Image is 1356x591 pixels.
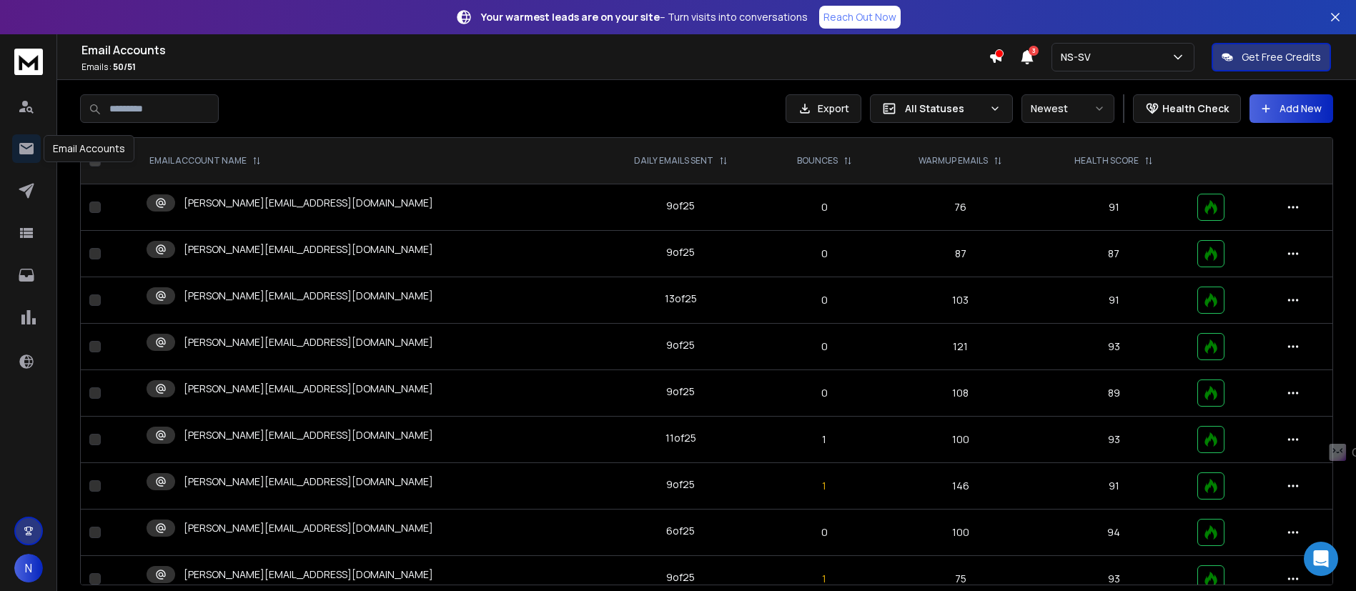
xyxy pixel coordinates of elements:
button: Health Check [1133,94,1241,123]
a: Reach Out Now [819,6,901,29]
div: 9 of 25 [666,338,695,352]
td: 76 [882,184,1039,231]
td: 89 [1039,370,1189,417]
td: 91 [1039,463,1189,510]
button: N [14,554,43,582]
p: All Statuses [905,101,984,116]
td: 94 [1039,510,1189,556]
div: Open Intercom Messenger [1304,542,1338,576]
div: EMAIL ACCOUNT NAME [149,155,261,167]
p: – Turn visits into conversations [481,10,808,24]
p: [PERSON_NAME][EMAIL_ADDRESS][DOMAIN_NAME] [184,196,433,210]
div: 9 of 25 [666,384,695,399]
td: 100 [882,417,1039,463]
td: 100 [882,510,1039,556]
td: 93 [1039,417,1189,463]
div: Email Accounts [44,135,134,162]
td: 91 [1039,184,1189,231]
p: 0 [776,386,874,400]
p: 0 [776,525,874,540]
strong: Your warmest leads are on your site [481,10,660,24]
p: HEALTH SCORE [1074,155,1139,167]
img: logo [14,49,43,75]
p: Get Free Credits [1242,50,1321,64]
button: Newest [1021,94,1114,123]
p: DAILY EMAILS SENT [634,155,713,167]
span: 50 / 51 [113,61,136,73]
p: [PERSON_NAME][EMAIL_ADDRESS][DOMAIN_NAME] [184,335,433,349]
p: 1 [776,432,874,447]
p: 1 [776,479,874,493]
p: [PERSON_NAME][EMAIL_ADDRESS][DOMAIN_NAME] [184,475,433,489]
p: 0 [776,293,874,307]
p: NS-SV [1061,50,1097,64]
td: 108 [882,370,1039,417]
p: [PERSON_NAME][EMAIL_ADDRESS][DOMAIN_NAME] [184,242,433,257]
td: 91 [1039,277,1189,324]
div: 6 of 25 [666,524,695,538]
p: BOUNCES [797,155,838,167]
h1: Email Accounts [81,41,989,59]
p: [PERSON_NAME][EMAIL_ADDRESS][DOMAIN_NAME] [184,289,433,303]
div: 11 of 25 [665,431,696,445]
button: Get Free Credits [1212,43,1331,71]
span: 3 [1029,46,1039,56]
p: WARMUP EMAILS [919,155,988,167]
p: 0 [776,200,874,214]
button: Add New [1249,94,1333,123]
td: 103 [882,277,1039,324]
p: [PERSON_NAME][EMAIL_ADDRESS][DOMAIN_NAME] [184,567,433,582]
p: Reach Out Now [823,10,896,24]
td: 93 [1039,324,1189,370]
p: 0 [776,247,874,261]
td: 121 [882,324,1039,370]
p: [PERSON_NAME][EMAIL_ADDRESS][DOMAIN_NAME] [184,428,433,442]
div: 9 of 25 [666,570,695,585]
button: Export [786,94,861,123]
p: [PERSON_NAME][EMAIL_ADDRESS][DOMAIN_NAME] [184,382,433,396]
p: 1 [776,572,874,586]
p: 0 [776,339,874,354]
div: 13 of 25 [665,292,697,306]
p: [PERSON_NAME][EMAIL_ADDRESS][DOMAIN_NAME] [184,521,433,535]
div: 9 of 25 [666,199,695,213]
div: 9 of 25 [666,477,695,492]
div: 9 of 25 [666,245,695,259]
td: 87 [1039,231,1189,277]
td: 87 [882,231,1039,277]
td: 146 [882,463,1039,510]
p: Health Check [1162,101,1229,116]
p: Emails : [81,61,989,73]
